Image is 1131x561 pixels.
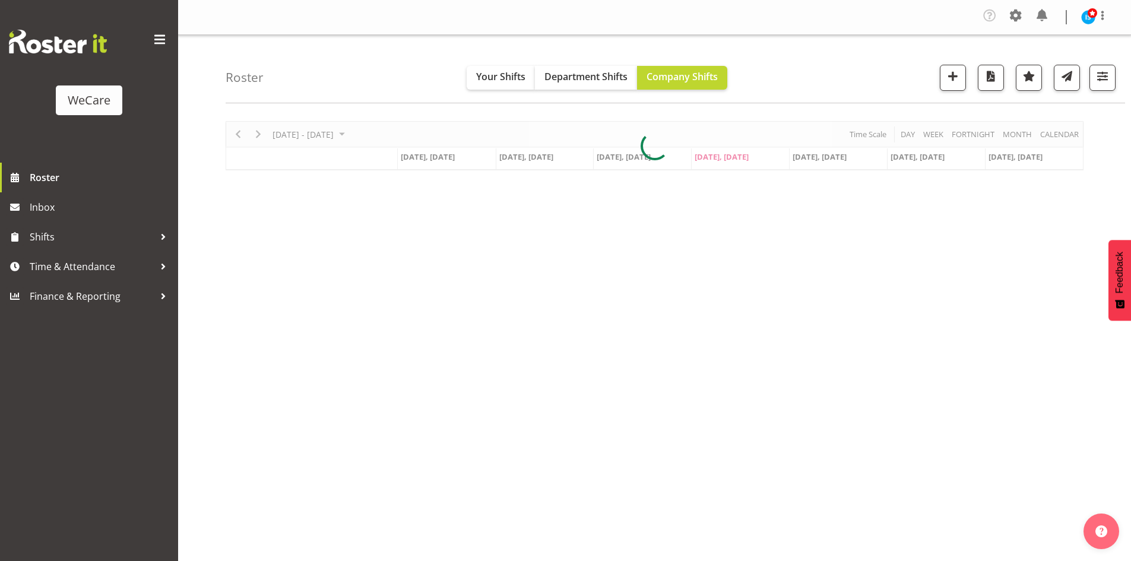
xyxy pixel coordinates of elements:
[68,91,110,109] div: WeCare
[476,70,525,83] span: Your Shifts
[30,169,172,186] span: Roster
[30,198,172,216] span: Inbox
[467,66,535,90] button: Your Shifts
[1114,252,1125,293] span: Feedback
[535,66,637,90] button: Department Shifts
[1089,65,1116,91] button: Filter Shifts
[647,70,718,83] span: Company Shifts
[30,258,154,275] span: Time & Attendance
[30,287,154,305] span: Finance & Reporting
[637,66,727,90] button: Company Shifts
[544,70,628,83] span: Department Shifts
[30,228,154,246] span: Shifts
[1016,65,1042,91] button: Highlight an important date within the roster.
[1054,65,1080,91] button: Send a list of all shifts for the selected filtered period to all rostered employees.
[1081,10,1095,24] img: isabel-simcox10849.jpg
[9,30,107,53] img: Rosterit website logo
[1108,240,1131,321] button: Feedback - Show survey
[226,71,264,84] h4: Roster
[978,65,1004,91] button: Download a PDF of the roster according to the set date range.
[1095,525,1107,537] img: help-xxl-2.png
[940,65,966,91] button: Add a new shift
